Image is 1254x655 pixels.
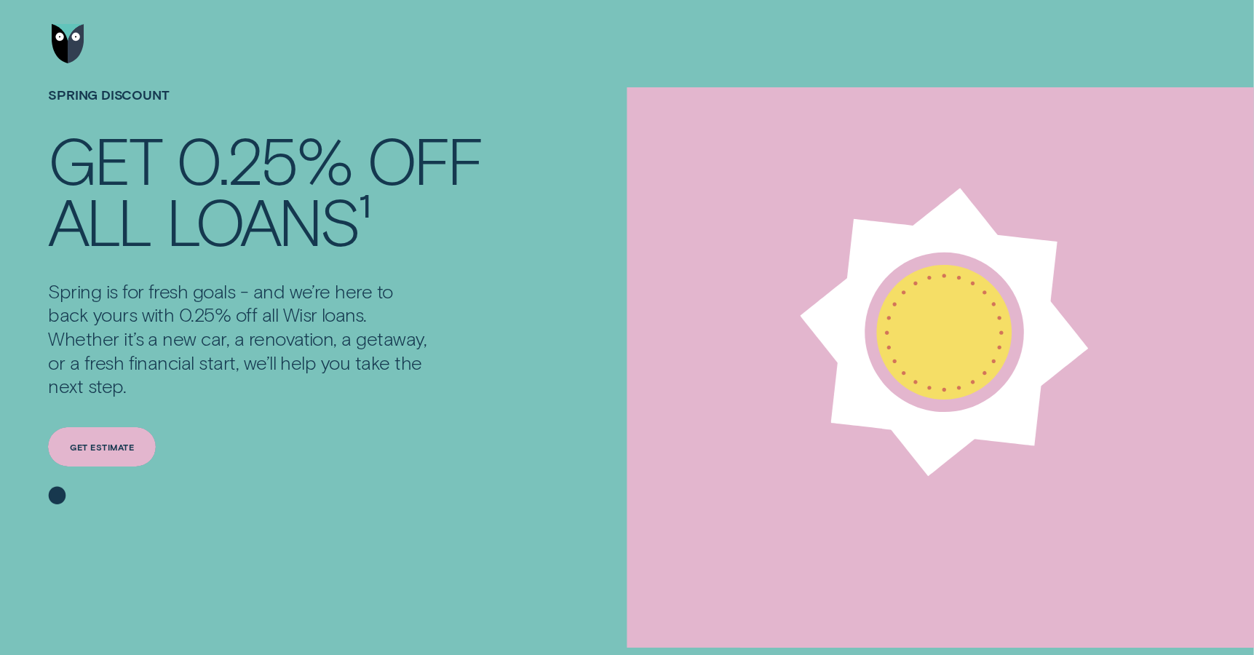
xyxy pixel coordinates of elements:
[52,24,84,63] img: Wisr
[367,128,483,189] div: off
[70,443,134,450] div: Get estimate
[48,189,151,250] div: all
[48,128,161,189] div: Get
[48,128,482,250] h4: Get 0.25% off all loans¹
[48,87,482,127] h1: SPRING DISCOUNT
[48,279,428,398] p: Spring is for fresh goals - and we’re here to back yours with 0.25% off all Wisr loans. Whether i...
[176,128,352,189] div: 0.25%
[48,427,156,467] a: Get estimate
[166,189,370,250] div: loans¹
